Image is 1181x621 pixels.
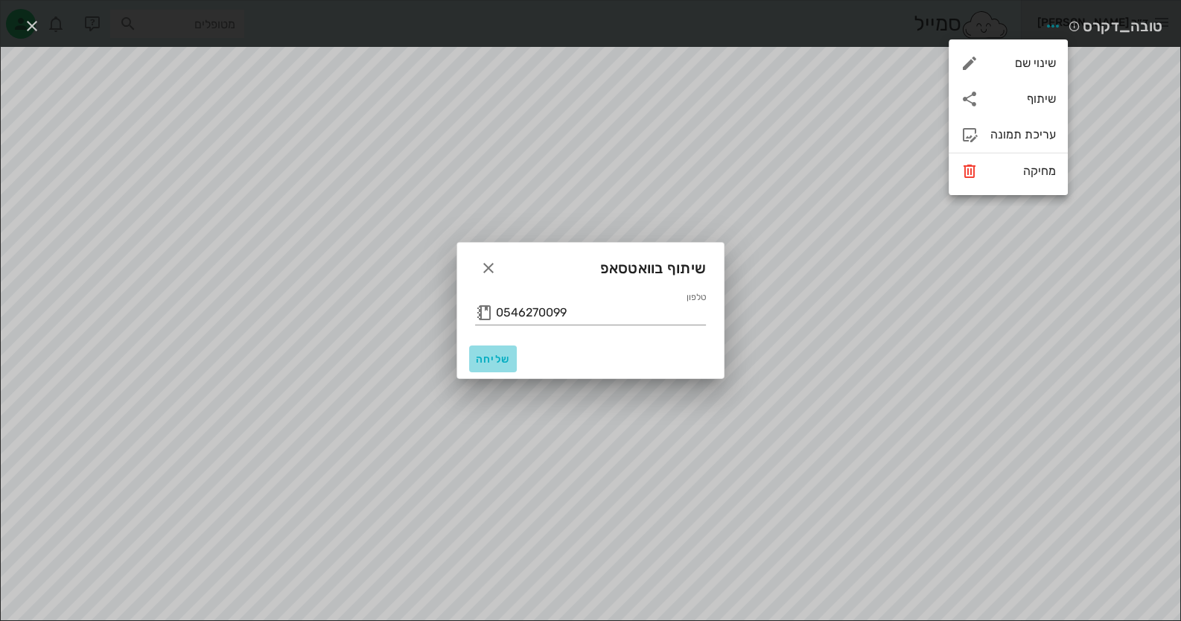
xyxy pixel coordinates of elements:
[469,345,517,372] button: שליחה
[687,292,706,303] label: טלפון
[949,81,1068,117] div: שיתוף
[475,353,511,366] span: שליחה
[990,92,1056,106] div: שיתוף
[990,127,1056,141] div: עריכת תמונה
[457,243,724,289] div: שיתוף בוואטסאפ
[990,164,1056,178] div: מחיקה
[949,117,1068,153] div: עריכת תמונה
[990,56,1056,70] div: שינוי שם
